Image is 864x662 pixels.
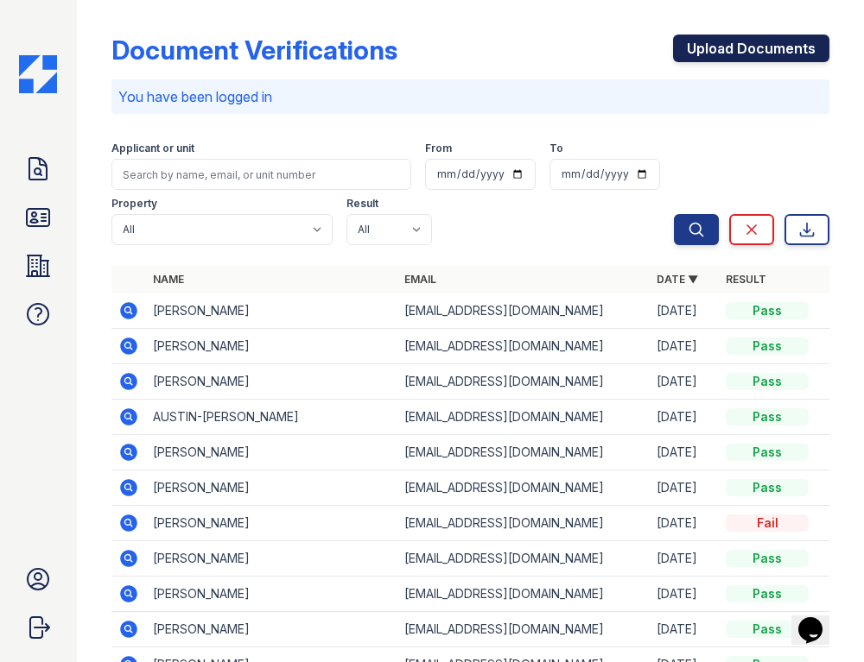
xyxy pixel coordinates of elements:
[146,293,398,329] td: [PERSON_NAME]
[146,470,398,506] td: [PERSON_NAME]
[111,197,157,211] label: Property
[146,612,398,647] td: [PERSON_NAME]
[726,373,809,390] div: Pass
[550,142,563,155] label: To
[397,435,650,470] td: [EMAIL_ADDRESS][DOMAIN_NAME]
[650,612,719,647] td: [DATE]
[650,541,719,577] td: [DATE]
[726,273,766,286] a: Result
[111,142,194,155] label: Applicant or unit
[425,142,452,155] label: From
[153,273,184,286] a: Name
[397,506,650,541] td: [EMAIL_ADDRESS][DOMAIN_NAME]
[146,364,398,400] td: [PERSON_NAME]
[726,479,809,496] div: Pass
[650,364,719,400] td: [DATE]
[726,408,809,426] div: Pass
[397,577,650,612] td: [EMAIL_ADDRESS][DOMAIN_NAME]
[650,329,719,364] td: [DATE]
[397,470,650,506] td: [EMAIL_ADDRESS][DOMAIN_NAME]
[111,35,397,66] div: Document Verifications
[118,86,823,107] p: You have been logged in
[673,35,829,62] a: Upload Documents
[397,400,650,435] td: [EMAIL_ADDRESS][DOMAIN_NAME]
[726,585,809,602] div: Pass
[397,541,650,577] td: [EMAIL_ADDRESS][DOMAIN_NAME]
[650,506,719,541] td: [DATE]
[19,55,57,93] img: CE_Icon_Blue-c292c112584629df590d857e76928e9f676e5b41ef8f769ba2f05ee15b207248.png
[146,400,398,435] td: AUSTIN-[PERSON_NAME]
[726,444,809,461] div: Pass
[346,197,378,211] label: Result
[397,364,650,400] td: [EMAIL_ADDRESS][DOMAIN_NAME]
[111,159,411,190] input: Search by name, email, or unit number
[650,293,719,329] td: [DATE]
[146,577,398,612] td: [PERSON_NAME]
[146,506,398,541] td: [PERSON_NAME]
[726,514,809,532] div: Fail
[397,329,650,364] td: [EMAIL_ADDRESS][DOMAIN_NAME]
[397,612,650,647] td: [EMAIL_ADDRESS][DOMAIN_NAME]
[791,593,847,645] iframe: chat widget
[146,541,398,577] td: [PERSON_NAME]
[650,470,719,506] td: [DATE]
[726,550,809,567] div: Pass
[657,273,698,286] a: Date ▼
[146,435,398,470] td: [PERSON_NAME]
[404,273,436,286] a: Email
[146,329,398,364] td: [PERSON_NAME]
[650,577,719,612] td: [DATE]
[726,337,809,355] div: Pass
[650,435,719,470] td: [DATE]
[726,621,809,638] div: Pass
[650,400,719,435] td: [DATE]
[726,302,809,319] div: Pass
[397,293,650,329] td: [EMAIL_ADDRESS][DOMAIN_NAME]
